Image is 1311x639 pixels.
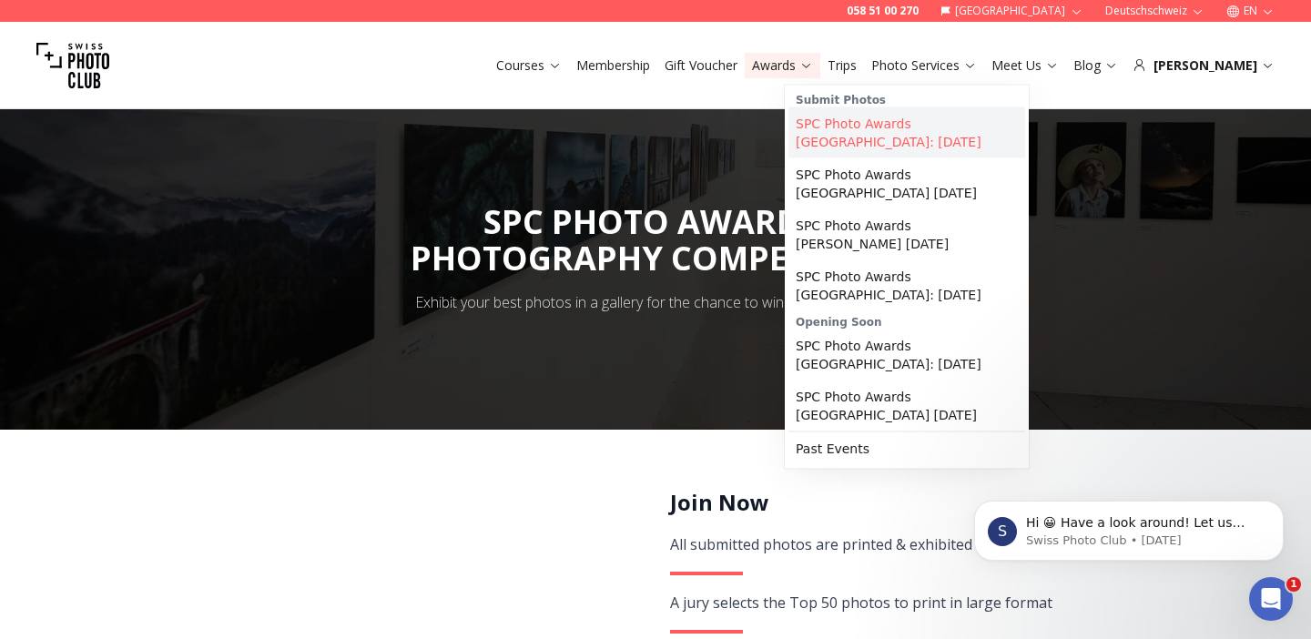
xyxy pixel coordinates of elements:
iframe: Intercom notifications message [947,462,1311,590]
button: Trips [820,53,864,78]
a: SPC Photo Awards [GEOGRAPHIC_DATA] [DATE] [788,380,1025,431]
a: Membership [576,56,650,75]
button: Blog [1066,53,1125,78]
button: Photo Services [864,53,984,78]
a: SPC Photo Awards [GEOGRAPHIC_DATA]: [DATE] [788,260,1025,311]
a: Blog [1073,56,1118,75]
div: All submitted photos are printed & exhibited in a prestigious gallery [670,532,1203,557]
div: Exhibit your best photos in a gallery for the chance to win an amazing prize [415,291,897,313]
button: Meet Us [984,53,1066,78]
a: Meet Us [991,56,1059,75]
img: Swiss photo club [36,29,109,102]
a: SPC Photo Awards [GEOGRAPHIC_DATA]: [DATE] [788,330,1025,380]
button: Gift Voucher [657,53,745,78]
div: A jury selects the Top 50 photos to print in large format [670,590,1203,615]
a: Courses [496,56,562,75]
a: Trips [828,56,857,75]
button: Courses [489,53,569,78]
div: [PERSON_NAME] [1133,56,1275,75]
div: PHOTOGRAPHY COMPETITION [411,240,900,277]
h2: Join Now [670,488,1203,517]
a: SPC Photo Awards [PERSON_NAME] [DATE] [788,209,1025,260]
span: SPC PHOTO AWARDS: [411,199,900,277]
a: Photo Services [871,56,977,75]
a: Past Events [788,432,1025,465]
div: Opening Soon [788,311,1025,330]
a: Awards [752,56,813,75]
a: Gift Voucher [665,56,737,75]
div: Submit Photos [788,89,1025,107]
button: Membership [569,53,657,78]
span: 1 [1286,577,1301,592]
button: Awards [745,53,820,78]
a: 058 51 00 270 [847,4,919,18]
iframe: Intercom live chat [1249,577,1293,621]
a: SPC Photo Awards [GEOGRAPHIC_DATA]: [DATE] [788,107,1025,158]
a: SPC Photo Awards [GEOGRAPHIC_DATA] [DATE] [788,158,1025,209]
